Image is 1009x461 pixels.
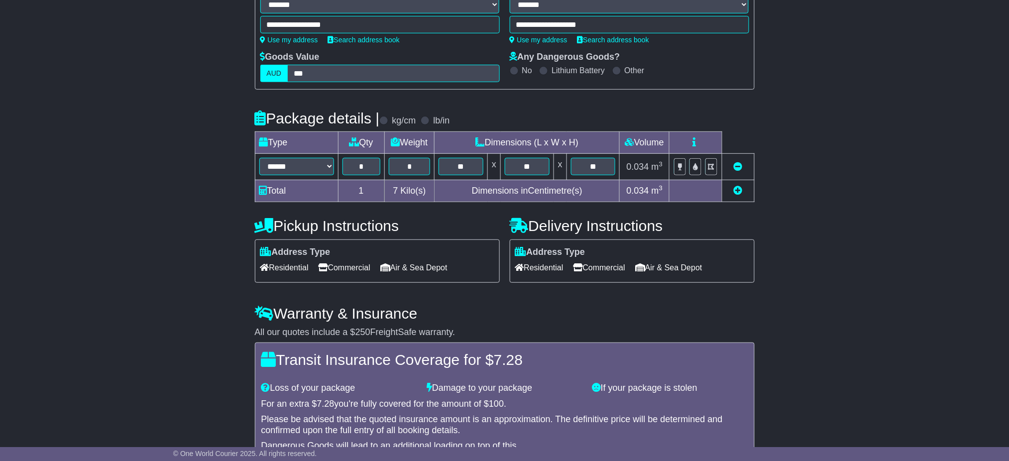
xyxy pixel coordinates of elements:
td: 1 [338,180,384,202]
span: © One World Courier 2025. All rights reserved. [173,450,317,458]
span: Residential [515,260,563,275]
td: Total [255,180,338,202]
span: 0.034 [627,162,649,172]
td: Kilo(s) [384,180,435,202]
label: Address Type [515,247,585,258]
sup: 3 [659,184,663,192]
a: Use my address [510,36,567,44]
a: Add new item [734,186,743,196]
label: kg/cm [392,115,416,126]
div: Damage to your package [422,383,587,394]
label: Address Type [260,247,331,258]
label: Lithium Battery [552,66,605,75]
span: 7.28 [494,351,523,368]
td: Qty [338,132,384,154]
h4: Pickup Instructions [255,218,500,234]
span: 0.034 [627,186,649,196]
span: m [652,162,663,172]
td: Volume [620,132,670,154]
span: 100 [489,399,504,409]
label: Any Dangerous Goods? [510,52,620,63]
td: Dimensions in Centimetre(s) [435,180,620,202]
a: Search address book [577,36,649,44]
label: AUD [260,65,288,82]
span: Residential [260,260,309,275]
span: 7.28 [317,399,335,409]
div: Loss of your package [256,383,422,394]
a: Use my address [260,36,318,44]
td: Weight [384,132,435,154]
label: Goods Value [260,52,320,63]
td: x [488,154,501,180]
h4: Package details | [255,110,380,126]
div: All our quotes include a $ FreightSafe warranty. [255,327,755,338]
span: 250 [355,327,370,337]
label: lb/in [433,115,449,126]
span: Air & Sea Depot [380,260,448,275]
label: No [522,66,532,75]
div: Dangerous Goods will lead to an additional loading on top of this. [261,441,748,452]
td: x [554,154,566,180]
h4: Warranty & Insurance [255,305,755,322]
td: Dimensions (L x W x H) [435,132,620,154]
a: Search address book [328,36,400,44]
span: Air & Sea Depot [635,260,702,275]
label: Other [625,66,645,75]
div: Please be advised that the quoted insurance amount is an approximation. The definitive price will... [261,414,748,436]
h4: Transit Insurance Coverage for $ [261,351,748,368]
div: If your package is stolen [587,383,753,394]
h4: Delivery Instructions [510,218,755,234]
sup: 3 [659,160,663,168]
td: Type [255,132,338,154]
div: For an extra $ you're fully covered for the amount of $ . [261,399,748,410]
a: Remove this item [734,162,743,172]
span: Commercial [573,260,625,275]
span: m [652,186,663,196]
span: 7 [393,186,398,196]
span: Commercial [319,260,370,275]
